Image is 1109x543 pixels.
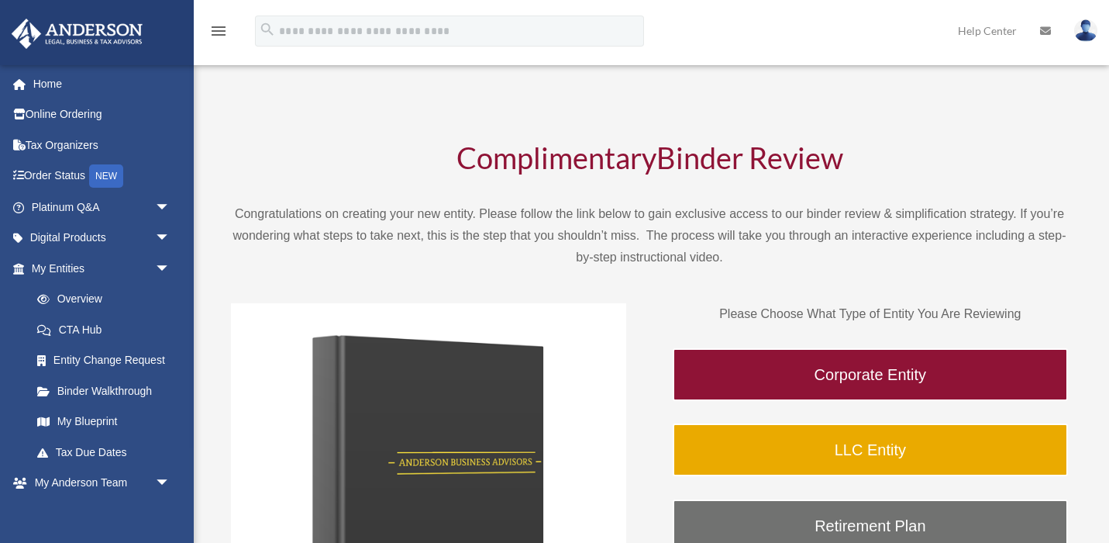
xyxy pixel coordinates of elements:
[22,406,194,438] a: My Blueprint
[155,468,186,500] span: arrow_drop_down
[22,437,194,468] a: Tax Due Dates
[22,284,194,315] a: Overview
[11,68,194,99] a: Home
[22,375,186,406] a: Binder Walkthrough
[456,140,656,175] span: Complimentary
[155,223,186,254] span: arrow_drop_down
[259,21,276,38] i: search
[11,468,194,499] a: My Anderson Teamarrow_drop_down
[673,303,1068,325] p: Please Choose What Type of Entity You Are Reviewing
[155,192,186,223] span: arrow_drop_down
[11,253,194,284] a: My Entitiesarrow_drop_down
[11,223,194,254] a: Digital Productsarrow_drop_down
[22,345,194,376] a: Entity Change Request
[11,99,194,130] a: Online Ordering
[209,27,228,40] a: menu
[209,22,228,40] i: menu
[89,164,123,188] div: NEW
[673,424,1068,476] a: LLC Entity
[231,203,1068,268] p: Congratulations on creating your new entity. Please follow the link below to gain exclusive acces...
[656,140,843,175] span: Binder Review
[673,348,1068,401] a: Corporate Entity
[11,192,194,223] a: Platinum Q&Aarrow_drop_down
[1074,19,1097,42] img: User Pic
[11,130,194,161] a: Tax Organizers
[7,19,147,49] img: Anderson Advisors Platinum Portal
[22,314,194,345] a: CTA Hub
[155,253,186,285] span: arrow_drop_down
[11,161,194,192] a: Order StatusNEW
